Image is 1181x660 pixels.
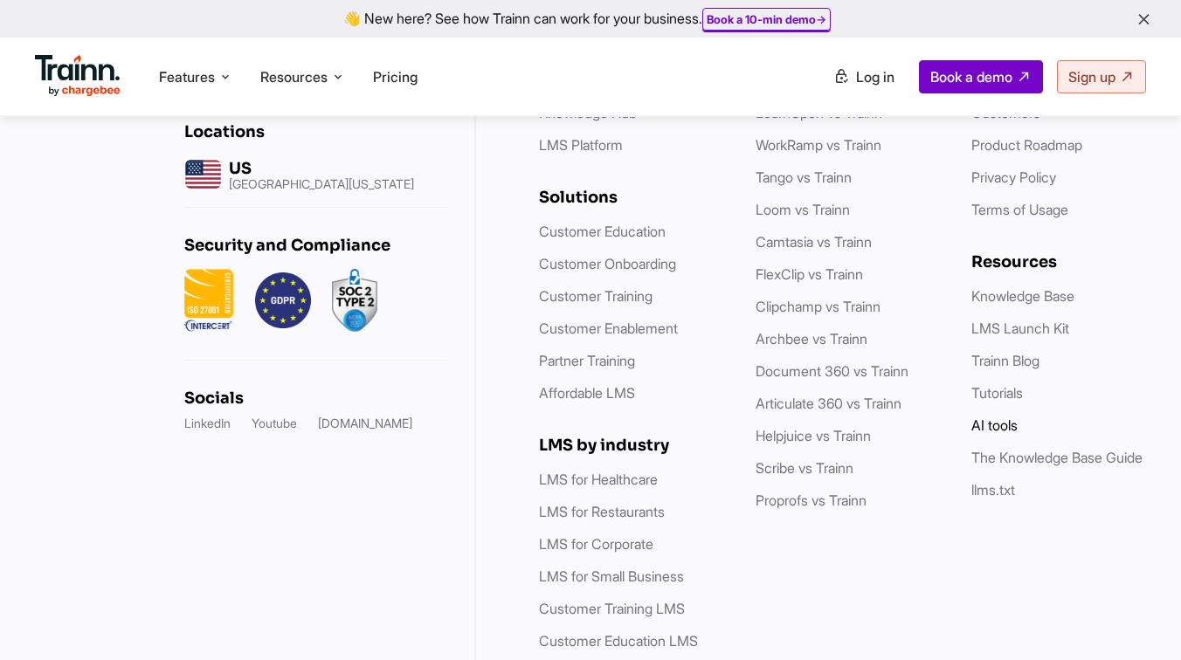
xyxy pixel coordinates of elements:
[756,492,867,509] a: Proprofs vs Trainn
[1094,576,1181,660] iframe: Chat Widget
[184,236,446,255] h6: Security and Compliance
[756,330,867,347] a: Archbee vs Trainn
[756,136,881,154] a: WorkRamp vs Trainn
[539,567,684,585] a: LMS for Small Business
[539,136,623,154] a: LMS Platform
[255,269,311,332] img: GDPR.png
[318,415,412,432] a: [DOMAIN_NAME]
[823,61,905,93] a: Log in
[184,415,231,432] a: LinkedIn
[971,287,1074,305] a: Knowledge Base
[971,168,1056,186] a: Privacy Policy
[332,269,377,332] img: soc2
[539,632,698,650] a: Customer Education LMS
[229,159,414,178] h6: US
[756,168,852,186] a: Tango vs Trainn
[756,427,871,444] a: Helpjuice vs Trainn
[229,178,414,190] p: [GEOGRAPHIC_DATA][US_STATE]
[756,395,901,412] a: Articulate 360 vs Trainn
[539,223,666,240] a: Customer Education
[707,12,826,26] a: Book a 10-min demo→
[971,320,1069,337] a: LMS Launch Kit
[539,503,665,520] a: LMS for Restaurants
[539,535,653,553] a: LMS for Corporate
[971,352,1039,369] a: Trainn Blog
[971,252,1153,272] h6: Resources
[539,188,721,207] h6: Solutions
[10,10,1171,27] div: 👋 New here? See how Trainn can work for your business.
[184,269,234,332] img: ISO
[856,68,894,86] span: Log in
[756,233,872,251] a: Camtasia vs Trainn
[971,449,1143,466] a: The Knowledge Base Guide
[539,352,635,369] a: Partner Training
[252,415,297,432] a: Youtube
[919,60,1043,93] a: Book a demo
[539,287,653,305] a: Customer Training
[539,255,676,272] a: Customer Onboarding
[756,265,863,283] a: FlexClip vs Trainn
[539,384,635,402] a: Affordable LMS
[756,459,853,477] a: Scribe vs Trainn
[159,67,215,86] span: Features
[539,436,721,455] h6: LMS by industry
[184,122,446,141] h6: Locations
[184,155,222,193] img: us headquarters
[373,68,418,86] a: Pricing
[930,68,1012,86] span: Book a demo
[971,481,1015,498] a: llms.txt
[1068,68,1115,86] span: Sign up
[971,416,1018,434] a: AI tools
[756,201,850,218] a: Loom vs Trainn
[971,201,1068,218] a: Terms of Usage
[971,384,1023,402] a: Tutorials
[1057,60,1146,93] a: Sign up
[539,320,678,337] a: Customer Enablement
[539,471,658,488] a: LMS for Healthcare
[260,67,328,86] span: Resources
[539,600,685,617] a: Customer Training LMS
[35,55,121,97] img: Trainn Logo
[756,362,908,380] a: Document 360 vs Trainn
[756,298,881,315] a: Clipchamp vs Trainn
[707,12,816,26] b: Book a 10-min demo
[184,388,446,408] h6: Socials
[971,136,1082,154] a: Product Roadmap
